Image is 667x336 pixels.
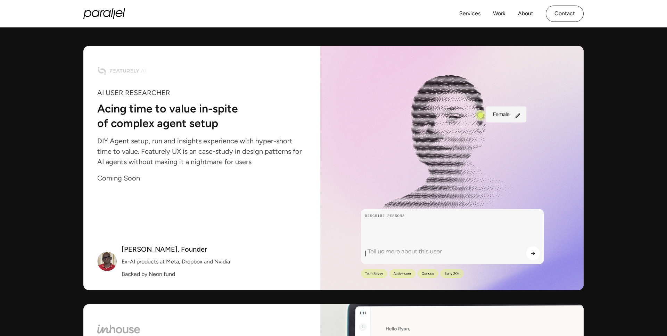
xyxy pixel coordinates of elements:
[122,272,175,276] div: Backed by Neon fund
[122,246,207,251] div: [PERSON_NAME], Founder
[97,90,306,95] div: AI USER RESEARCHER
[546,6,584,22] a: Contact
[83,8,125,19] a: home
[493,9,505,19] a: Work
[97,175,306,180] p: Coming Soon
[122,260,230,264] div: Ex-AI products at Meta, Dropbox and Nvidia
[97,103,280,127] p: Acing time to value in-spite of complex agent setup
[518,9,533,19] a: About
[97,138,306,164] p: DIY Agent setup, run and insights experience with hyper-short time to value. Featurely UX is an c...
[459,9,480,19] a: Services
